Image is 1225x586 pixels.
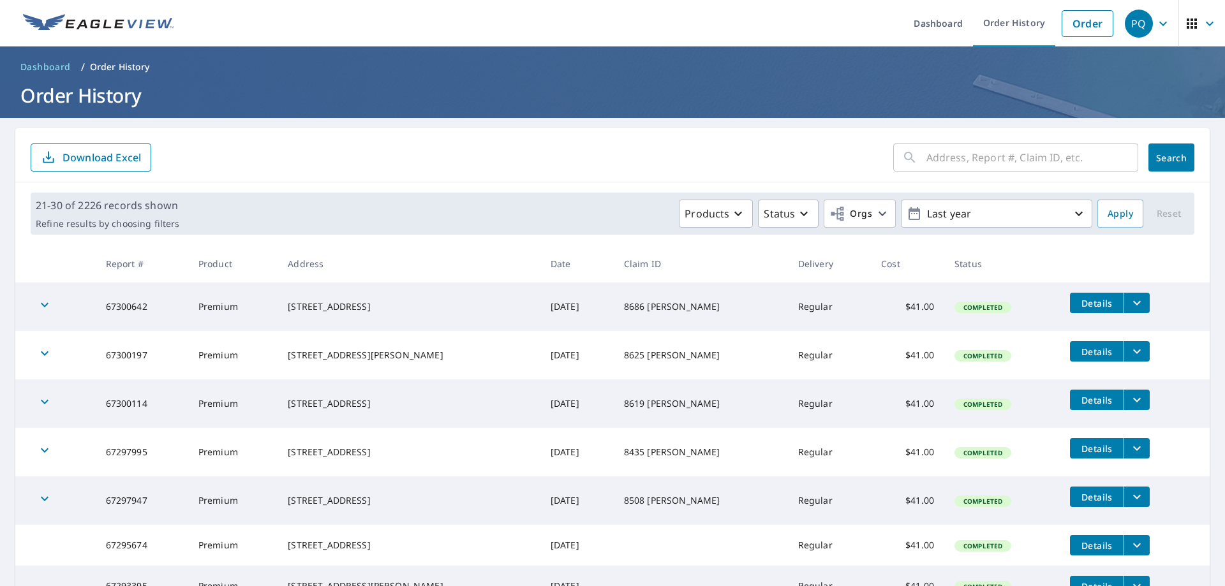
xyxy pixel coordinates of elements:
[824,200,896,228] button: Orgs
[956,541,1010,550] span: Completed
[1070,535,1124,555] button: detailsBtn-67295674
[15,57,76,77] a: Dashboard
[1124,341,1150,362] button: filesDropdownBtn-67300197
[540,525,614,566] td: [DATE]
[540,476,614,525] td: [DATE]
[871,331,944,379] td: $41.00
[23,14,174,33] img: EV Logo
[288,397,530,410] div: [STREET_ADDRESS]
[1078,297,1116,309] span: Details
[1078,346,1116,358] span: Details
[614,428,788,476] td: 8435 [PERSON_NAME]
[956,448,1010,457] span: Completed
[788,379,871,428] td: Regular
[1070,390,1124,410] button: detailsBtn-67300114
[956,351,1010,360] span: Completed
[944,245,1060,282] th: Status
[871,525,944,566] td: $41.00
[90,61,150,73] p: Order History
[96,282,188,331] td: 67300642
[36,218,179,230] p: Refine results by choosing filters
[829,206,872,222] span: Orgs
[540,282,614,331] td: [DATE]
[96,379,188,428] td: 67300114
[15,57,1210,77] nav: breadcrumb
[1148,143,1194,172] button: Search
[1078,491,1116,503] span: Details
[614,331,788,379] td: 8625 [PERSON_NAME]
[20,61,71,73] span: Dashboard
[96,476,188,525] td: 67297947
[956,303,1010,312] span: Completed
[36,198,179,213] p: 21-30 of 2226 records shown
[788,525,871,566] td: Regular
[188,476,278,525] td: Premium
[1124,438,1150,458] button: filesDropdownBtn-67297995
[1070,438,1124,458] button: detailsBtn-67297995
[1108,206,1133,222] span: Apply
[871,428,944,476] td: $41.00
[871,476,944,525] td: $41.00
[188,379,278,428] td: Premium
[788,245,871,282] th: Delivery
[679,200,753,228] button: Products
[96,331,188,379] td: 67300197
[1124,487,1150,507] button: filesDropdownBtn-67297947
[1124,390,1150,410] button: filesDropdownBtn-67300114
[288,539,530,552] div: [STREET_ADDRESS]
[96,525,188,566] td: 67295674
[188,282,278,331] td: Premium
[540,379,614,428] td: [DATE]
[1070,487,1124,507] button: detailsBtn-67297947
[758,200,819,228] button: Status
[1070,341,1124,362] button: detailsBtn-67300197
[540,428,614,476] td: [DATE]
[63,150,141,165] p: Download Excel
[788,282,871,331] td: Regular
[1078,394,1116,406] span: Details
[288,494,530,507] div: [STREET_ADDRESS]
[871,245,944,282] th: Cost
[1078,443,1116,455] span: Details
[614,245,788,282] th: Claim ID
[188,245,278,282] th: Product
[788,476,871,525] td: Regular
[871,379,944,428] td: $41.00
[1124,535,1150,555] button: filesDropdownBtn-67295674
[956,400,1010,409] span: Completed
[685,206,729,221] p: Products
[1097,200,1143,228] button: Apply
[788,428,871,476] td: Regular
[1125,10,1153,38] div: PQ
[1078,539,1116,552] span: Details
[81,59,85,75] li: /
[540,245,614,282] th: Date
[901,200,1092,228] button: Last year
[540,331,614,379] td: [DATE]
[1159,152,1184,164] span: Search
[188,525,278,566] td: Premium
[278,245,540,282] th: Address
[956,497,1010,506] span: Completed
[614,282,788,331] td: 8686 [PERSON_NAME]
[614,379,788,428] td: 8619 [PERSON_NAME]
[614,476,788,525] td: 8508 [PERSON_NAME]
[1070,293,1124,313] button: detailsBtn-67300642
[288,446,530,458] div: [STREET_ADDRESS]
[188,428,278,476] td: Premium
[788,331,871,379] td: Regular
[764,206,795,221] p: Status
[288,300,530,313] div: [STREET_ADDRESS]
[922,203,1071,225] p: Last year
[1062,10,1113,37] a: Order
[15,82,1210,108] h1: Order History
[188,331,278,379] td: Premium
[926,140,1138,175] input: Address, Report #, Claim ID, etc.
[1124,293,1150,313] button: filesDropdownBtn-67300642
[288,349,530,362] div: [STREET_ADDRESS][PERSON_NAME]
[96,428,188,476] td: 67297995
[871,282,944,331] td: $41.00
[96,245,188,282] th: Report #
[31,143,151,172] button: Download Excel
